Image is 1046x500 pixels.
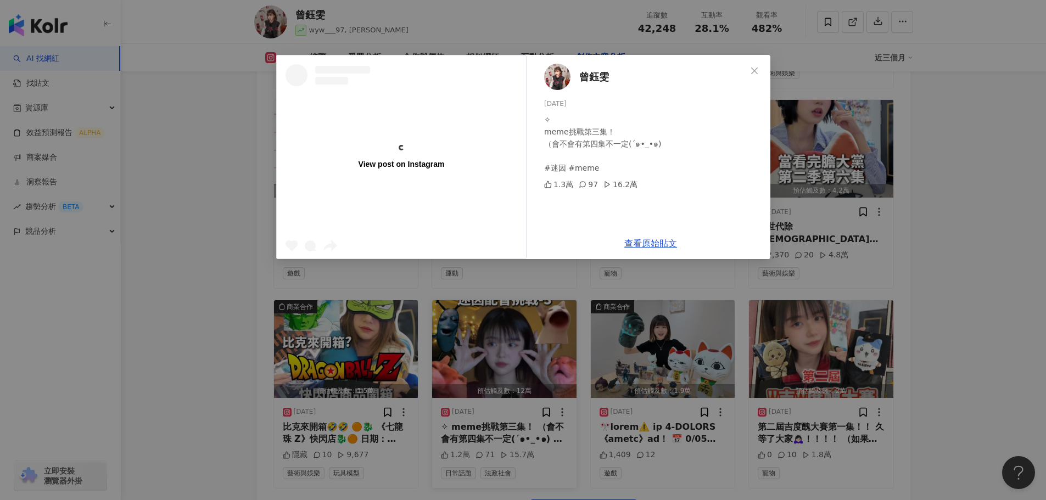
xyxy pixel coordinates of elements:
[624,238,677,249] a: 查看原始貼文
[603,178,637,190] div: 16.2萬
[579,178,598,190] div: 97
[544,99,762,109] div: [DATE]
[544,64,746,90] a: KOL Avatar曾鈺雯
[544,178,573,190] div: 1.3萬
[358,159,444,169] div: View post on Instagram
[277,55,526,259] a: View post on Instagram
[544,114,762,174] div: ✧ meme挑戰第三集！ （會不會有第四集不一定(´๑•_•๑) #迷因 #meme
[544,64,570,90] img: KOL Avatar
[750,66,759,75] span: close
[579,69,609,85] span: 曾鈺雯
[743,60,765,82] button: Close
